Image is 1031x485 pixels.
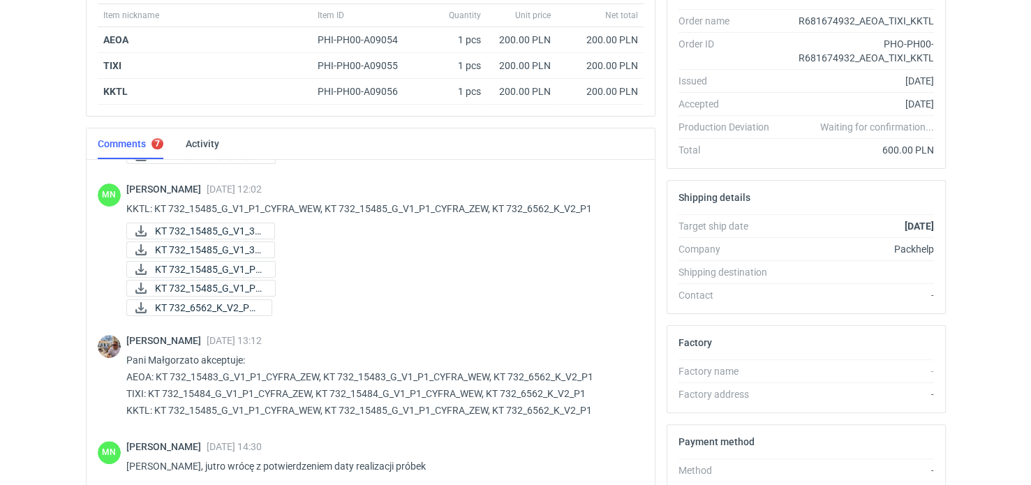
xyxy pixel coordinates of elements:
[98,335,121,358] img: Michał Palasek
[126,200,632,217] p: KKTL: KT 732_15485_G_V1_P1_CYFRA_WEW, KT 732_15485_G_V1_P1_CYFRA_ZEW, KT 732_6562_K_V2_P1
[98,441,121,464] div: Małgorzata Nowotna
[98,128,163,159] a: Comments7
[318,33,411,47] div: PHI-PH00-A09054
[126,184,207,195] span: [PERSON_NAME]
[678,288,780,302] div: Contact
[155,223,263,239] span: KT 732_15485_G_V1_3D...
[492,59,551,73] div: 200.00 PLN
[492,33,551,47] div: 200.00 PLN
[780,143,934,157] div: 600.00 PLN
[318,84,411,98] div: PHI-PH00-A09056
[819,120,933,134] em: Waiting for confirmation...
[515,10,551,21] span: Unit price
[103,34,128,45] strong: AEOA
[678,463,780,477] div: Method
[207,441,262,452] span: [DATE] 14:30
[186,128,219,159] a: Activity
[98,184,121,207] div: Małgorzata Nowotna
[562,84,638,98] div: 200.00 PLN
[678,14,780,28] div: Order name
[780,14,934,28] div: R681674932_AEOA_TIXI_KKTL
[780,37,934,65] div: PHO-PH00-R681674932_AEOA_TIXI_KKTL
[155,139,160,149] div: 7
[417,27,487,53] div: 1 pcs
[126,223,275,239] a: KT 732_15485_G_V1_3D...
[678,265,780,279] div: Shipping destination
[605,10,638,21] span: Net total
[126,352,632,419] p: Pani Małgorzato akceptuje: AEOA: KT 732_15483_G_V1_P1_CYFRA_ZEW, KT 732_15483_G_V1_P1_CYFRA_WEW, ...
[98,184,121,207] figcaption: MN
[126,299,266,316] div: KT 732_6562_K_V2_P1.pdf
[155,281,264,296] span: KT 732_15485_G_V1_P1...
[678,74,780,88] div: Issued
[678,364,780,378] div: Factory name
[103,10,159,21] span: Item nickname
[155,300,260,315] span: KT 732_6562_K_V2_P1....
[678,192,750,203] h2: Shipping details
[492,84,551,98] div: 200.00 PLN
[103,60,121,71] strong: TIXI
[780,242,934,256] div: Packhelp
[417,79,487,105] div: 1 pcs
[126,280,266,297] div: KT 732_15485_G_V1_P1_CYFRA_ZEW.pdf
[155,242,263,258] span: KT 732_15485_G_V1_3D...
[126,299,272,316] a: KT 732_6562_K_V2_P1....
[126,280,276,297] a: KT 732_15485_G_V1_P1...
[678,120,780,134] div: Production Deviation
[780,463,934,477] div: -
[678,97,780,111] div: Accepted
[678,436,755,447] h2: Payment method
[562,59,638,73] div: 200.00 PLN
[98,441,121,464] figcaption: MN
[126,441,207,452] span: [PERSON_NAME]
[318,59,411,73] div: PHI-PH00-A09055
[103,86,128,97] strong: KKTL
[126,335,207,346] span: [PERSON_NAME]
[318,10,344,21] span: Item ID
[207,184,262,195] span: [DATE] 12:02
[678,143,780,157] div: Total
[678,37,780,65] div: Order ID
[126,261,276,278] a: KT 732_15485_G_V1_P1...
[678,219,780,233] div: Target ship date
[126,241,275,258] a: KT 732_15485_G_V1_3D...
[678,387,780,401] div: Factory address
[126,261,266,278] div: KT 732_15485_G_V1_P1_CYFRA_WEW.pdf
[417,53,487,79] div: 1 pcs
[780,74,934,88] div: [DATE]
[678,337,712,348] h2: Factory
[562,33,638,47] div: 200.00 PLN
[780,97,934,111] div: [DATE]
[904,221,933,232] strong: [DATE]
[780,364,934,378] div: -
[449,10,481,21] span: Quantity
[126,458,632,475] p: [PERSON_NAME], jutro wrócę z potwierdzeniem daty realizacji próbek
[207,335,262,346] span: [DATE] 13:12
[780,288,934,302] div: -
[155,262,264,277] span: KT 732_15485_G_V1_P1...
[126,223,266,239] div: KT 732_15485_G_V1_3D ruch.pdf
[126,241,266,258] div: KT 732_15485_G_V1_3D.JPG
[678,242,780,256] div: Company
[780,387,934,401] div: -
